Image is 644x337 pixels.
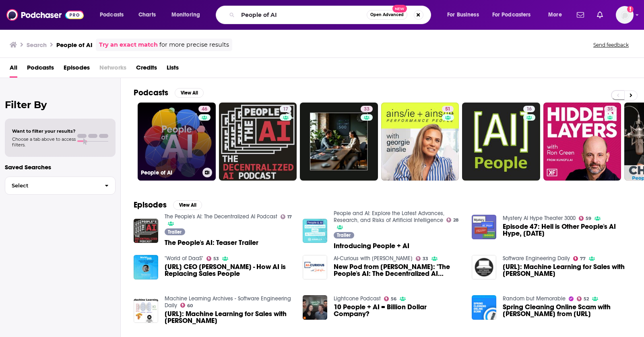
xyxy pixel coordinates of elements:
a: Show notifications dropdown [574,8,587,22]
span: For Podcasters [492,9,531,21]
span: For Business [447,9,479,21]
button: open menu [166,8,211,21]
img: Introducing People + AI [303,219,327,243]
a: 51 [442,106,454,112]
a: EpisodesView All [134,200,202,210]
span: [URL] CEO [PERSON_NAME] - How AI is Replacing Sales People [165,263,293,277]
span: Podcasts [100,9,124,21]
button: Send feedback [591,41,631,48]
a: Spring Cleaning Online Scam with Jonathan from people.ai [503,304,631,317]
span: Episode 47: Hell is Other People's AI Hype, [DATE] [503,223,631,237]
a: 60 [180,303,193,308]
button: open menu [543,8,572,21]
img: People.ai: Machine Learning for Sales with Andrey Akselrod [134,299,158,323]
img: User Profile [616,6,634,24]
a: 33 [300,103,378,181]
a: 46 [198,106,211,112]
h2: Episodes [134,200,167,210]
button: open menu [442,8,489,21]
a: 53 [206,256,219,261]
a: The People's AI: The Decentralized AI Podcast [165,213,277,220]
span: Logged in as jacruz [616,6,634,24]
span: 53 [213,257,219,261]
span: 77 [580,257,586,261]
a: Episode 47: Hell is Other People's AI Hype, December 9 2024 [503,223,631,237]
a: Lists [167,61,179,78]
span: 17 [287,215,292,219]
span: Networks [99,61,126,78]
img: People.ai CEO Oleg Rogynskyy - How AI is Replacing Sales People [134,255,158,279]
a: 77 [573,256,586,261]
button: open menu [487,8,543,21]
div: Search podcasts, credits, & more... [223,6,439,24]
a: The People's AI: Teaser Trailer [165,239,258,246]
a: Introducing People + AI [334,242,409,249]
img: Podchaser - Follow, Share and Rate Podcasts [6,7,84,23]
a: 56 [384,296,397,301]
span: Podcasts [27,61,54,78]
span: 59 [586,217,591,220]
span: 60 [187,304,193,308]
a: 35 [543,103,621,181]
a: Try an exact match [99,40,158,49]
svg: Add a profile image [627,6,634,12]
a: 52 [577,296,589,301]
img: Spring Cleaning Online Scam with Jonathan from people.ai [472,295,496,320]
img: 10 People + AI = Billion Dollar Company? [303,295,327,320]
img: People.ai: Machine Learning for Sales with Andrey Akselrod [472,255,496,279]
span: New Pod from [PERSON_NAME]: "The People's AI: The Decentralized AI Podcast" [334,263,462,277]
a: 17 [219,103,297,181]
img: New Pod from Jeff Wilser: "The People's AI: The Decentralized AI Podcast" [303,255,327,279]
span: [URL]: Machine Learning for Sales with [PERSON_NAME] [503,263,631,277]
span: 33 [364,105,369,113]
button: Open AdvancedNew [367,10,407,20]
a: Mystery AI Hype Theater 3000 [503,215,576,222]
img: The People's AI: Teaser Trailer [134,219,158,243]
a: 10 People + AI = Billion Dollar Company? [334,304,462,317]
input: Search podcasts, credits, & more... [238,8,367,21]
span: [URL]: Machine Learning for Sales with [PERSON_NAME] [165,310,293,324]
span: 35 [607,105,613,113]
span: 16 [526,105,532,113]
a: 46People of AI [138,103,216,181]
span: 33 [423,257,428,261]
a: 28 [446,218,459,222]
span: 46 [202,105,207,113]
a: 16 [462,103,540,181]
a: Credits [136,61,157,78]
h2: Filter By [5,99,116,111]
button: View All [173,200,202,210]
button: open menu [94,8,134,21]
a: People.ai CEO Oleg Rogynskyy - How AI is Replacing Sales People [165,263,293,277]
a: 35 [604,106,616,112]
a: People.ai: Machine Learning for Sales with Andrey Akselrod [165,310,293,324]
span: 52 [584,297,589,301]
a: People.ai: Machine Learning for Sales with Andrey Akselrod [503,263,631,277]
span: Monitoring [171,9,200,21]
a: AI-Curious with Jeff Wilser [334,255,413,262]
span: Trailer [337,233,351,238]
a: Random but Memorable [503,295,566,302]
span: Select [5,183,98,188]
a: 16 [523,106,535,112]
span: Episodes [64,61,90,78]
a: "World of DaaS" [165,255,203,262]
a: Software Engineering Daily [503,255,570,262]
span: 28 [453,218,458,222]
a: New Pod from Jeff Wilser: "The People's AI: The Decentralized AI Podcast" [334,263,462,277]
a: 17 [280,106,291,112]
a: All [10,61,17,78]
a: Charts [133,8,161,21]
span: Open Advanced [370,13,404,17]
